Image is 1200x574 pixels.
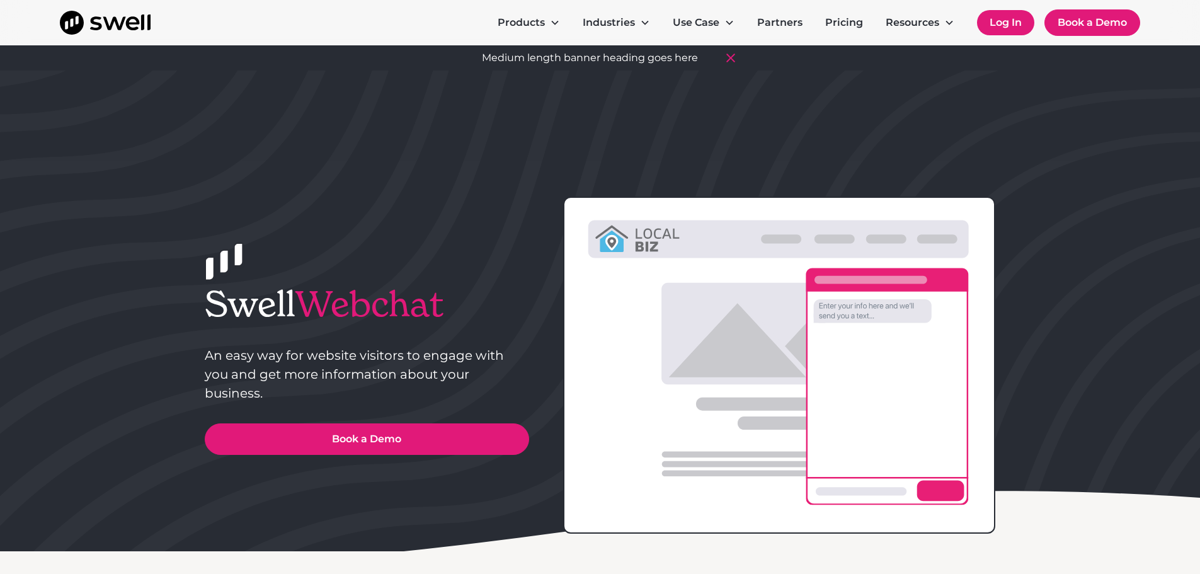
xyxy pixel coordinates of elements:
[205,423,529,455] a: Book a Demo
[815,10,873,35] a: Pricing
[583,15,635,30] div: Industries
[488,10,570,35] div: Products
[663,10,745,35] div: Use Case
[482,50,698,66] div: Medium length banner heading goes here
[886,15,939,30] div: Resources
[60,11,151,35] a: home
[1044,9,1140,36] a: Book a Demo
[876,10,964,35] div: Resources
[205,346,529,403] p: An easy way for website visitors to engage with you and get more information about your business.
[498,15,545,30] div: Products
[977,10,1034,35] a: Log In
[673,15,719,30] div: Use Case
[205,283,529,325] h1: Swell
[747,10,813,35] a: Partners
[573,10,660,35] div: Industries
[295,282,443,326] span: Webchat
